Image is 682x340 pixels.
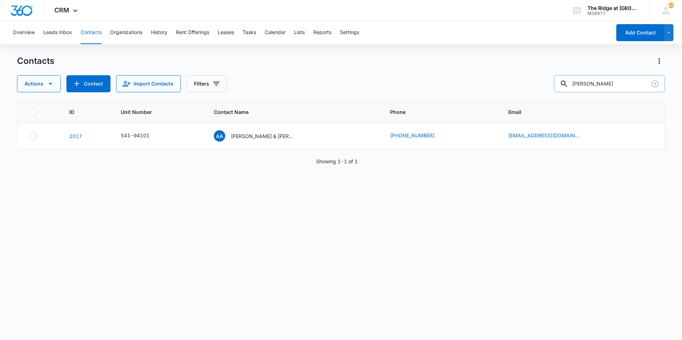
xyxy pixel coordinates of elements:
span: Unit Number [121,108,197,116]
button: Actions [17,75,61,92]
p: Showing 1-1 of 1 [316,158,358,165]
div: Email - Abrahamaman02@gmail.com - Select to Edit Field [508,132,592,140]
span: CRM [54,6,69,14]
div: notifications count [668,2,674,8]
button: Lists [294,21,305,44]
button: Settings [340,21,359,44]
h1: Contacts [17,56,54,66]
div: Contact Name - Abraham Aman & Toby Aman - Select to Edit Field [214,130,308,142]
p: [PERSON_NAME] & [PERSON_NAME] [231,132,295,140]
a: Navigate to contact details page for Abraham Aman & Toby Aman [69,133,82,139]
button: Calendar [265,21,286,44]
button: Add Contact [66,75,110,92]
button: Filters [186,75,227,92]
button: Leases [218,21,234,44]
button: Contacts [81,21,102,44]
div: 541-94101 [121,132,150,139]
span: 52 [668,2,674,8]
button: Rent Offerings [176,21,209,44]
button: Organizations [110,21,142,44]
a: [PHONE_NUMBER] [390,132,434,139]
button: History [151,21,167,44]
button: Actions [654,55,665,67]
button: Leads Inbox [43,21,72,44]
button: Reports [313,21,331,44]
div: Phone - (970) 372-7349 - Select to Edit Field [390,132,447,140]
span: AA [214,130,225,142]
button: Import Contacts [116,75,181,92]
div: Unit Number - 541-94101 - Select to Edit Field [121,132,162,140]
span: Phone [390,108,481,116]
span: Email [508,108,643,116]
div: account name [588,5,639,11]
span: Contact Name [214,108,363,116]
span: ID [69,108,93,116]
input: Search Contacts [554,75,665,92]
div: account id [588,11,639,16]
button: Tasks [243,21,256,44]
button: Add Contact [616,24,664,41]
button: Overview [13,21,35,44]
button: Clear [649,78,661,89]
a: [EMAIL_ADDRESS][DOMAIN_NAME] [508,132,579,139]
